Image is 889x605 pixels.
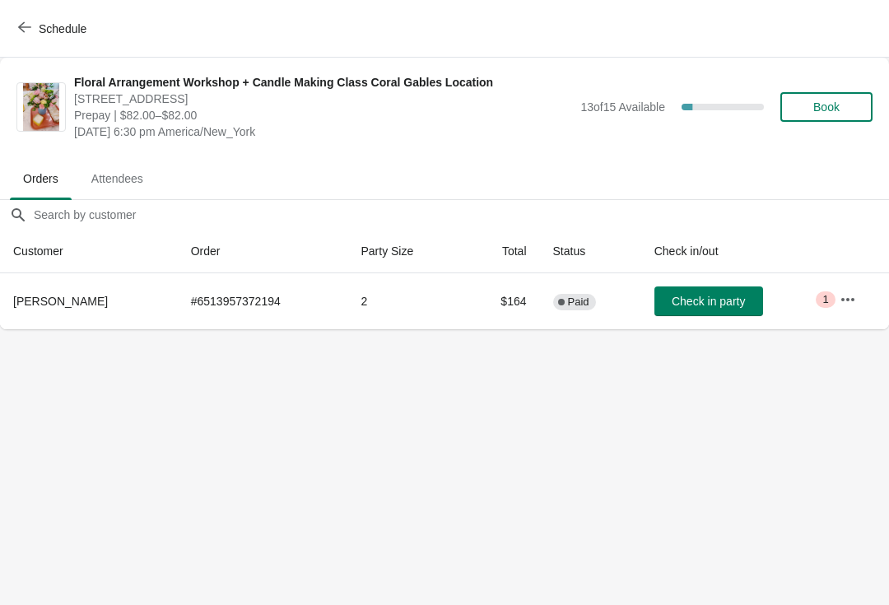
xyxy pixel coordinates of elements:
[540,230,641,273] th: Status
[74,91,572,107] span: [STREET_ADDRESS]
[74,107,572,123] span: Prepay | $82.00–$82.00
[33,200,889,230] input: Search by customer
[641,230,826,273] th: Check in/out
[463,273,540,329] td: $164
[347,273,463,329] td: 2
[568,296,589,309] span: Paid
[178,230,348,273] th: Order
[39,22,86,35] span: Schedule
[23,83,59,131] img: Floral Arrangement Workshop + Candle Making Class Coral Gables Location
[822,293,828,306] span: 1
[672,295,745,308] span: Check in party
[8,14,100,44] button: Schedule
[813,100,840,114] span: Book
[580,100,665,114] span: 13 of 15 Available
[74,74,572,91] span: Floral Arrangement Workshop + Candle Making Class Coral Gables Location
[780,92,873,122] button: Book
[74,123,572,140] span: [DATE] 6:30 pm America/New_York
[13,295,108,308] span: [PERSON_NAME]
[347,230,463,273] th: Party Size
[654,286,763,316] button: Check in party
[10,164,72,193] span: Orders
[78,164,156,193] span: Attendees
[178,273,348,329] td: # 6513957372194
[463,230,540,273] th: Total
